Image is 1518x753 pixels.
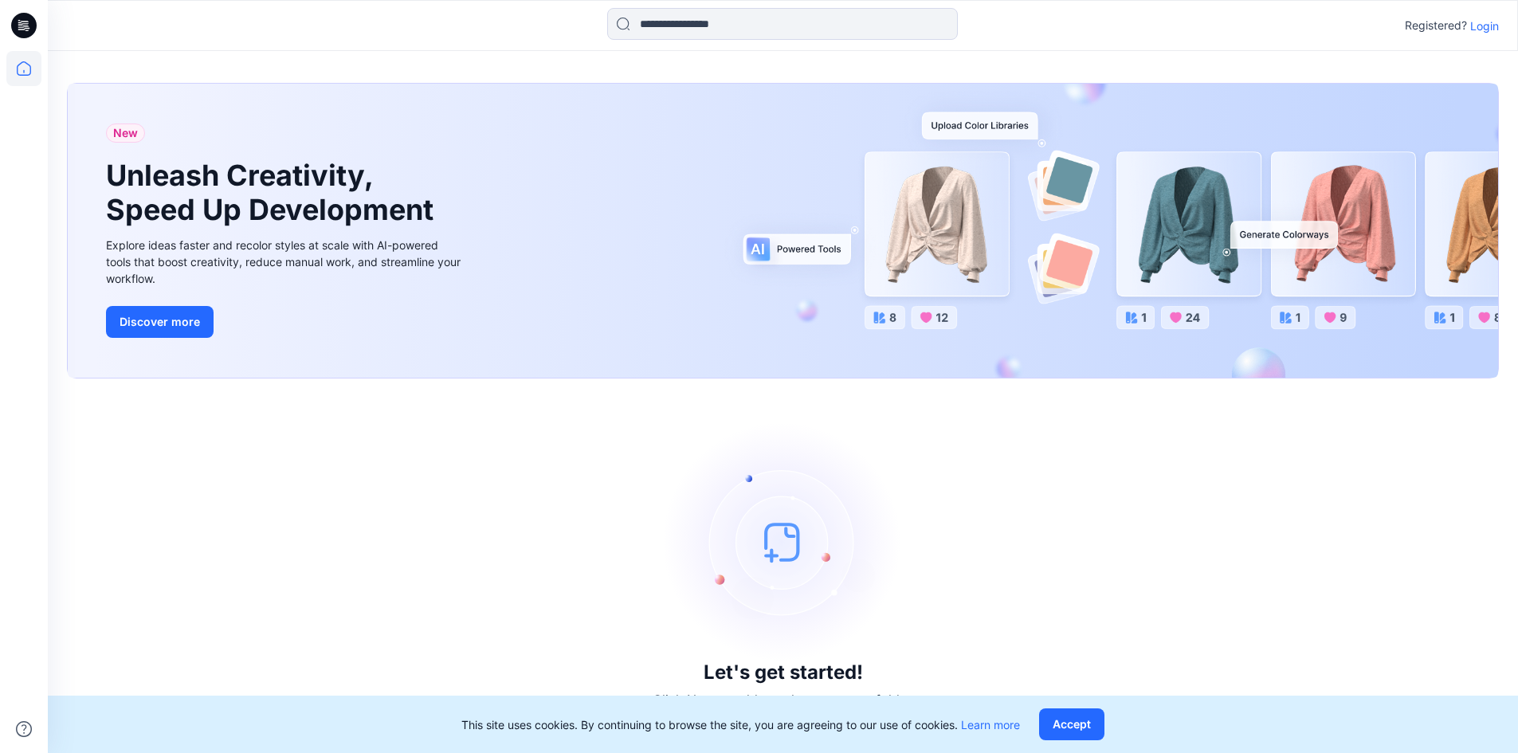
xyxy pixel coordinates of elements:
p: This site uses cookies. By continuing to browse the site, you are agreeing to our use of cookies. [461,716,1020,733]
button: Accept [1039,708,1104,740]
span: New [113,124,138,143]
div: Explore ideas faster and recolor styles at scale with AI-powered tools that boost creativity, red... [106,237,465,287]
p: Registered? [1405,16,1467,35]
a: Learn more [961,718,1020,731]
button: Discover more [106,306,214,338]
p: Login [1470,18,1499,34]
h3: Let's get started! [704,661,863,684]
p: Click New to add a style or create a folder. [653,690,914,709]
img: empty-state-image.svg [664,422,903,661]
h1: Unleash Creativity, Speed Up Development [106,159,441,227]
a: Discover more [106,306,465,338]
